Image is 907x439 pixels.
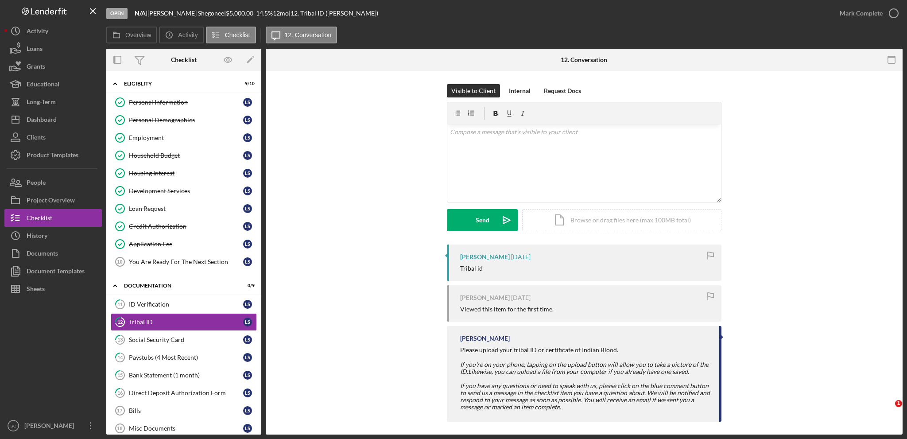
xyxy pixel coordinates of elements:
div: 12 mo [273,10,289,17]
div: You Are Ready For The Next Section [129,258,243,265]
a: Application FeeLS [111,235,257,253]
button: Request Docs [539,84,585,97]
button: Documents [4,245,102,262]
a: 11ID VerificationLS [111,295,257,313]
div: [PERSON_NAME] [460,253,510,260]
button: SC[PERSON_NAME] [4,417,102,435]
span: 1 [895,400,902,407]
a: People [4,174,102,191]
div: L S [243,388,252,397]
div: L S [243,353,252,362]
div: Please upload your tribal ID or certificate of Indian Blood. [460,346,710,354]
div: Mark Complete [840,4,883,22]
a: 15Bank Statement (1 month)LS [111,366,257,384]
button: Loans [4,40,102,58]
div: Employment [129,134,243,141]
a: Development ServicesLS [111,182,257,200]
button: Clients [4,128,102,146]
div: Development Services [129,187,243,194]
tspan: 11 [117,301,123,307]
a: Dashboard [4,111,102,128]
div: Document Templates [27,262,85,282]
button: Grants [4,58,102,75]
div: [PERSON_NAME] [22,417,80,437]
div: Open [106,8,128,19]
time: 2025-07-27 19:37 [511,253,531,260]
div: 12. Conversation [561,56,607,63]
div: [PERSON_NAME] [460,335,510,342]
div: Paystubs (4 Most Recent) [129,354,243,361]
div: L S [243,318,252,326]
div: L S [243,257,252,266]
tspan: 13 [117,337,123,342]
div: L S [243,222,252,231]
div: Social Security Card [129,336,243,343]
a: Activity [4,22,102,40]
div: Documents [27,245,58,264]
div: 9 / 10 [239,81,255,86]
div: | [135,10,147,17]
a: Housing InterestLS [111,164,257,182]
em: If you have any questions or need to speak with us, please click on the blue comment button to se... [460,382,710,411]
div: L S [243,151,252,160]
div: Eligiblity [124,81,233,86]
a: Loan RequestLS [111,200,257,218]
div: L S [243,116,252,124]
div: Grants [27,58,45,78]
div: Loan Request [129,205,243,212]
label: Activity [178,31,198,39]
button: Mark Complete [831,4,903,22]
div: People [27,174,46,194]
button: Internal [504,84,535,97]
div: [PERSON_NAME] Shegonee | [147,10,226,17]
div: $5,000.00 [226,10,256,17]
div: Bank Statement (1 month) [129,372,243,379]
tspan: 16 [117,390,123,396]
a: Credit AuthorizationLS [111,218,257,235]
div: Request Docs [544,84,581,97]
div: Product Templates [27,146,78,166]
tspan: 15 [117,372,123,378]
div: Sheets [27,280,45,300]
div: Documentation [124,283,233,288]
button: Sheets [4,280,102,298]
div: L S [243,169,252,178]
div: L S [243,424,252,433]
a: 10You Are Ready For The Next SectionLS [111,253,257,271]
button: Document Templates [4,262,102,280]
tspan: 10 [117,259,122,264]
div: Clients [27,128,46,148]
button: Visible to Client [447,84,500,97]
a: EmploymentLS [111,129,257,147]
div: Tribal id [460,265,483,272]
div: L S [243,204,252,213]
button: Checklist [206,27,256,43]
div: L S [243,300,252,309]
div: Visible to Client [451,84,496,97]
button: 12. Conversation [266,27,337,43]
button: Educational [4,75,102,93]
div: L S [243,406,252,415]
a: 12Tribal IDLS [111,313,257,331]
div: 14.5 % [256,10,273,17]
text: SC [10,423,16,428]
label: Overview [125,31,151,39]
em: If you're on your phone, tapping on the upload button will allow you to take a picture of the ID. [460,361,709,375]
div: Misc Documents [129,425,243,432]
div: L S [243,98,252,107]
div: Activity [27,22,48,42]
div: Personal Demographics [129,117,243,124]
div: Checklist [27,209,52,229]
button: Product Templates [4,146,102,164]
div: 0 / 9 [239,283,255,288]
div: L S [243,371,252,380]
a: Long-Term [4,93,102,111]
div: Send [476,209,489,231]
div: Direct Deposit Authorization Form [129,389,243,396]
